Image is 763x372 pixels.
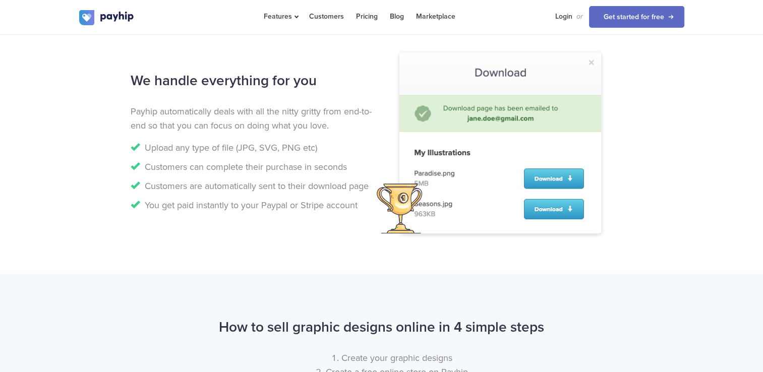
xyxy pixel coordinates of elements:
h2: How to sell graphic designs online in 4 simple steps [79,314,684,341]
p: Payhip automatically deals with all the nitty gritty from end-to-end so that you can focus on doi... [131,104,374,133]
a: Get started for free [589,6,684,28]
li: You get paid instantly to your Paypal or Stripe account [131,198,374,212]
img: trophy.svg [377,183,423,233]
li: Customers are automatically sent to their download page [131,179,374,193]
img: logo.svg [79,10,135,25]
h2: We handle everything for you [131,68,374,94]
li: Create your graphic designs [99,351,684,365]
span: Features [264,12,297,21]
img: digital-art-download.png [399,52,601,233]
li: Upload any type of file (JPG, SVG, PNG etc) [131,141,374,155]
li: Customers can complete their purchase in seconds [131,160,374,174]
